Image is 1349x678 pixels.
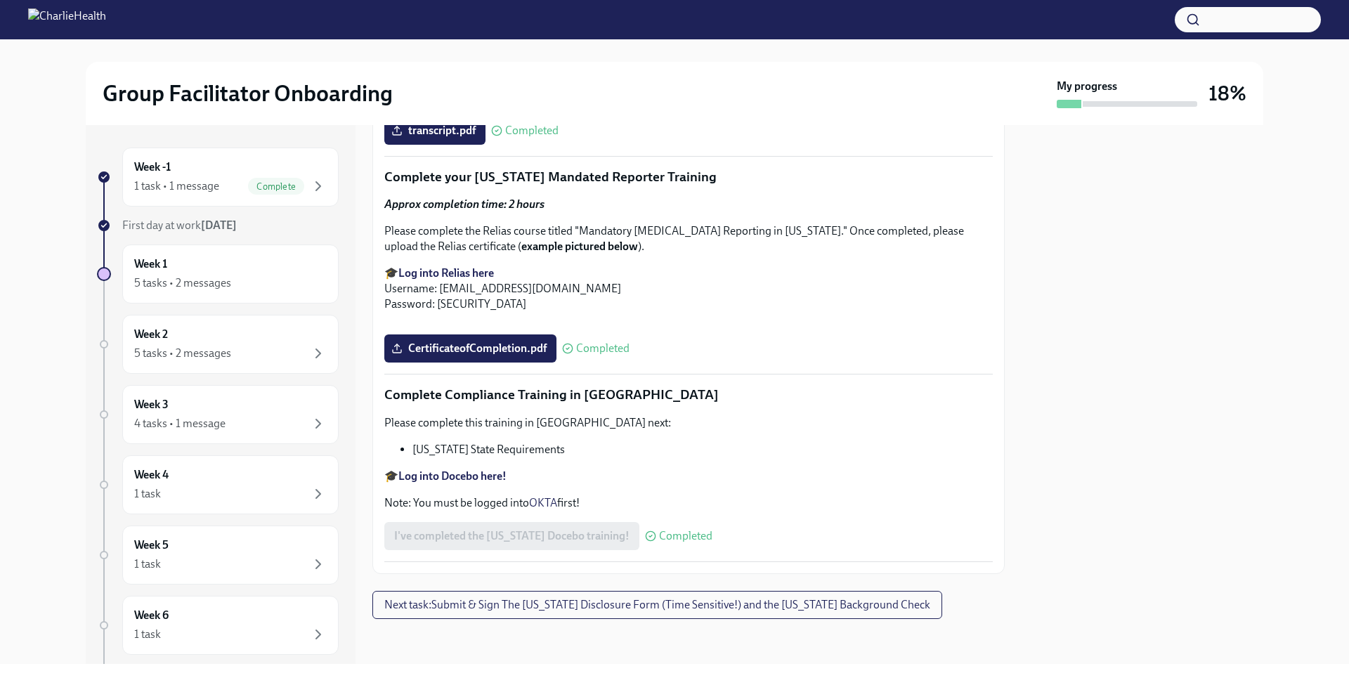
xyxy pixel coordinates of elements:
span: Next task : Submit & Sign The [US_STATE] Disclosure Form (Time Sensitive!) and the [US_STATE] Bac... [384,598,930,612]
span: Completed [505,125,559,136]
div: 1 task [134,556,161,572]
p: 🎓 [384,469,993,484]
h6: Week 5 [134,537,169,553]
h6: Week 1 [134,256,167,272]
a: Week 34 tasks • 1 message [97,385,339,444]
a: Week 51 task [97,526,339,585]
a: First day at work[DATE] [97,218,339,233]
p: Please complete this training in [GEOGRAPHIC_DATA] next: [384,415,993,431]
span: Completed [659,530,712,542]
h6: Week 3 [134,397,169,412]
p: 🎓 Username: [EMAIL_ADDRESS][DOMAIN_NAME] Password: [SECURITY_DATA] [384,266,993,312]
p: Complete Compliance Training in [GEOGRAPHIC_DATA] [384,386,993,404]
a: Log into Relias here [398,266,494,280]
a: OKTA [529,496,557,509]
a: Week 15 tasks • 2 messages [97,245,339,304]
a: Week -11 task • 1 messageComplete [97,148,339,207]
h3: 18% [1208,81,1246,106]
strong: My progress [1057,79,1117,94]
h6: Week 2 [134,327,168,342]
h6: Week 6 [134,608,169,623]
label: CertificateofCompletion.pdf [384,334,556,363]
strong: example pictured below [521,240,638,253]
p: Note: You must be logged into first! [384,495,993,511]
span: First day at work [122,219,237,232]
span: Complete [248,181,304,192]
div: 5 tasks • 2 messages [134,346,231,361]
li: [US_STATE] State Requirements [412,442,993,457]
div: 4 tasks • 1 message [134,416,226,431]
a: Week 25 tasks • 2 messages [97,315,339,374]
strong: [DATE] [201,219,237,232]
h2: Group Facilitator Onboarding [103,79,393,107]
span: transcript.pdf [394,124,476,138]
label: transcript.pdf [384,117,485,145]
span: CertificateofCompletion.pdf [394,341,547,356]
div: 1 task [134,627,161,642]
p: Please complete the Relias course titled "Mandatory [MEDICAL_DATA] Reporting in [US_STATE]." Once... [384,223,993,254]
div: 1 task [134,486,161,502]
a: Log into Docebo here! [398,469,507,483]
a: Week 61 task [97,596,339,655]
div: 1 task • 1 message [134,178,219,194]
p: Complete your [US_STATE] Mandated Reporter Training [384,168,993,186]
img: CharlieHealth [28,8,106,31]
div: 5 tasks • 2 messages [134,275,231,291]
h6: Week -1 [134,159,171,175]
h6: Week 4 [134,467,169,483]
span: Completed [576,343,630,354]
strong: Approx completion time: 2 hours [384,197,545,211]
a: Week 41 task [97,455,339,514]
button: Next task:Submit & Sign The [US_STATE] Disclosure Form (Time Sensitive!) and the [US_STATE] Backg... [372,591,942,619]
